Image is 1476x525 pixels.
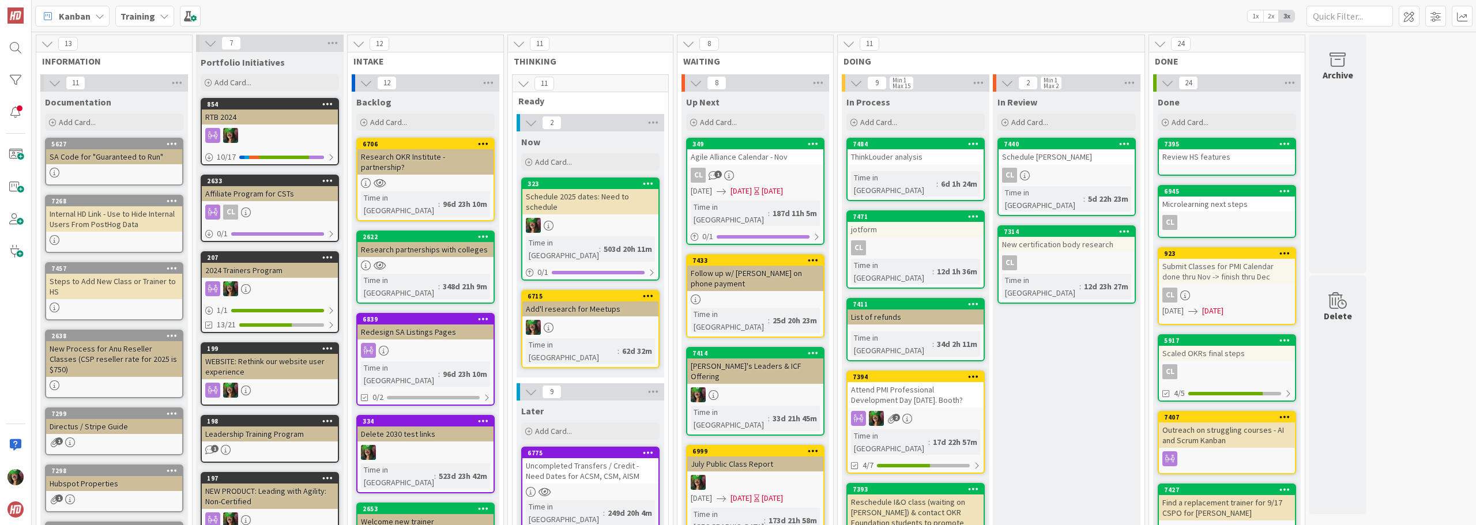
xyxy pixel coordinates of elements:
div: CL [999,255,1135,270]
div: 2633 [207,177,338,185]
span: 4/7 [863,459,873,471]
div: Time in [GEOGRAPHIC_DATA] [851,171,936,197]
div: 7433Follow up w/ [PERSON_NAME] on phone payment [687,255,823,291]
div: 349 [687,139,823,149]
span: Add Card... [370,117,407,127]
div: CL [848,240,984,255]
img: Visit kanbanzone.com [7,7,24,24]
div: 6999 [687,446,823,456]
div: 2024 Trainers Program [202,263,338,278]
div: Attend PMI Professional Development Day [DATE]. Booth? [848,382,984,407]
span: [DATE] [1202,305,1223,317]
div: 197 [202,473,338,484]
span: : [438,280,440,293]
div: Time in [GEOGRAPHIC_DATA] [361,463,434,489]
div: CL [1159,288,1295,303]
div: CL [223,205,238,220]
img: SL [223,128,238,143]
div: CL [1162,364,1177,379]
div: RTB 2024 [202,109,338,124]
div: Time in [GEOGRAPHIC_DATA] [691,308,768,333]
div: Submit Classes for PMI Calendar done thru Nov -> finish thru Dec [1159,259,1295,284]
span: Portfolio Initiatives [201,56,285,68]
div: SL [202,383,338,398]
div: New Process for Anu Reseller Classes (CSP reseller rate for 2025 is $750) [46,341,182,377]
div: 7414 [692,349,823,357]
input: Quick Filter... [1306,6,1393,27]
div: 198Leadership Training Program [202,416,338,441]
div: SL [522,320,658,335]
span: Later [521,405,544,417]
span: 2x [1263,10,1279,22]
span: 13 [58,37,78,51]
div: 198 [207,417,338,425]
span: WAITING [683,55,819,67]
div: 2622 [363,233,494,241]
div: 12d 23h 27m [1081,280,1131,293]
img: SL [223,383,238,398]
div: SL [687,475,823,490]
div: Review HS features [1159,149,1295,164]
div: 2653 [357,504,494,514]
div: 197 [207,474,338,482]
div: Research partnerships with colleges [357,242,494,257]
div: 6d 1h 24m [938,177,980,190]
span: INFORMATION [42,55,178,67]
span: 12 [370,37,389,51]
span: 13/21 [217,319,236,331]
div: 7427 [1159,485,1295,495]
div: 6775 [528,449,658,457]
div: 7407Outreach on struggling courses - AI and Scrum Kanban [1159,412,1295,448]
div: 6839Redesign SA Listings Pages [357,314,494,339]
div: 5627 [51,140,182,148]
div: 6775Uncompleted Transfers / Credit - Need Dates for ACSM, CSM, AISM [522,448,658,484]
span: : [1079,280,1081,293]
div: 7268Internal HD Link - Use to Hide Internal Users From PostHog Data [46,196,182,232]
div: Follow up w/ [PERSON_NAME] on phone payment [687,266,823,291]
span: : [768,207,770,220]
div: Directus / Stripe Guide [46,419,182,434]
span: Add Card... [59,117,96,127]
div: Redesign SA Listings Pages [357,324,494,339]
div: SL [202,128,338,143]
span: Add Card... [535,426,572,436]
span: 1 [211,445,219,452]
div: 7268 [51,197,182,205]
div: 207 [207,254,338,262]
div: 2622Research partnerships with colleges [357,232,494,257]
img: SL [223,281,238,296]
div: 1/1 [202,303,338,318]
div: 5917Scaled OKRs final steps [1159,335,1295,361]
img: SL [526,218,541,233]
div: 6706Research OKR Institute - partnership? [357,139,494,175]
div: 207 [202,252,338,263]
div: 923 [1159,248,1295,259]
div: Time in [GEOGRAPHIC_DATA] [361,274,438,299]
div: 7471 [853,213,984,221]
div: 199 [202,343,338,354]
div: Outreach on struggling courses - AI and Scrum Kanban [1159,422,1295,448]
img: SL [526,320,541,335]
span: 24 [1171,37,1191,51]
div: 96d 23h 10m [440,198,490,210]
span: 11 [66,76,85,90]
div: 7314New certification body research [999,226,1135,252]
div: SL [202,281,338,296]
div: 2638New Process for Anu Reseller Classes (CSP reseller rate for 2025 is $750) [46,331,182,377]
div: [DATE] [762,185,783,197]
span: : [932,265,934,278]
div: 2622 [357,232,494,242]
span: 0 / 1 [537,266,548,278]
img: avatar [7,501,24,518]
div: 7411 [853,300,984,308]
div: 334 [357,416,494,426]
div: 7395 [1164,140,1295,148]
span: : [928,436,930,448]
div: 0/1 [522,265,658,280]
div: Internal HD Link - Use to Hide Internal Users From PostHog Data [46,206,182,232]
div: SL [522,218,658,233]
div: 6706 [363,140,494,148]
div: Affiliate Program for CSTs [202,186,338,201]
div: 7314 [999,226,1135,237]
span: 1 [55,437,63,445]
